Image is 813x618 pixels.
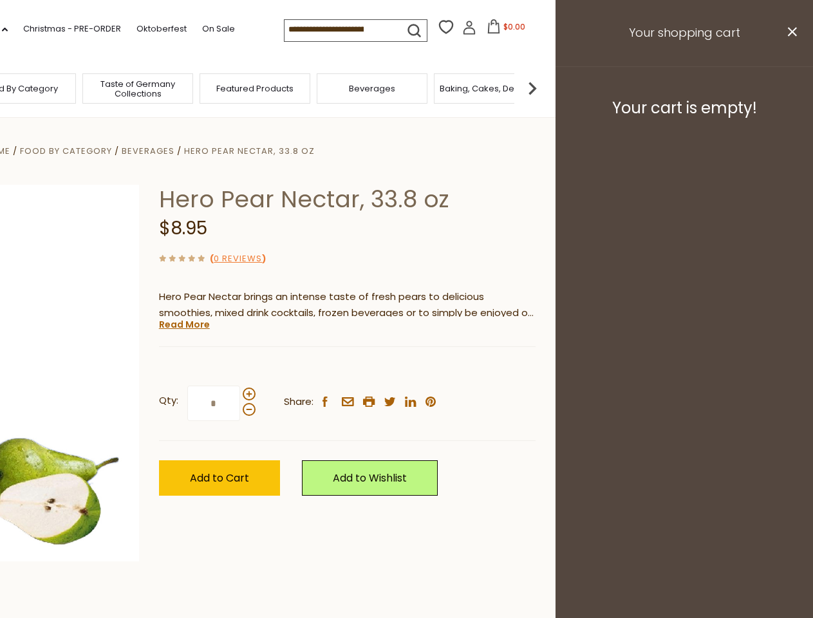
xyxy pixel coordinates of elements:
[23,22,121,36] a: Christmas - PRE-ORDER
[519,75,545,101] img: next arrow
[479,19,534,39] button: $0.00
[503,21,525,32] span: $0.00
[159,318,210,331] a: Read More
[202,22,235,36] a: On Sale
[440,84,539,93] a: Baking, Cakes, Desserts
[136,22,187,36] a: Oktoberfest
[284,394,313,410] span: Share:
[349,84,395,93] a: Beverages
[184,145,315,157] a: Hero Pear Nectar, 33.8 oz
[302,460,438,496] a: Add to Wishlist
[86,79,189,98] a: Taste of Germany Collections
[216,84,294,93] a: Featured Products
[572,98,797,118] h3: Your cart is empty!
[122,145,174,157] a: Beverages
[210,252,266,265] span: ( )
[159,460,280,496] button: Add to Cart
[20,145,112,157] a: Food By Category
[187,386,240,421] input: Qty:
[159,289,536,321] p: Hero Pear Nectar brings an intense taste of fresh pears to delicious smoothies, mixed drink cockt...
[159,185,536,214] h1: Hero Pear Nectar, 33.8 oz
[159,216,207,241] span: $8.95
[159,393,178,409] strong: Qty:
[190,471,249,485] span: Add to Cart
[214,252,262,266] a: 0 Reviews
